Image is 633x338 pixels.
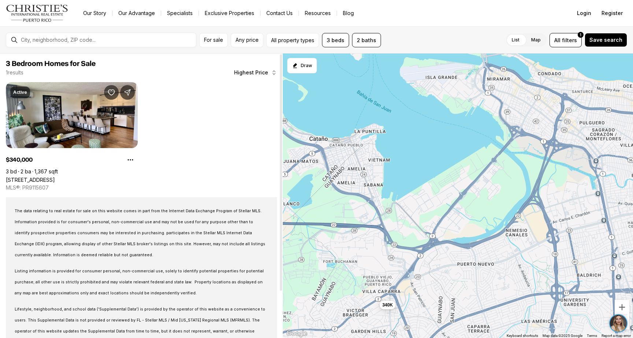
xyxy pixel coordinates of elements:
a: Terms (opens in new tab) [587,334,597,338]
span: Register [601,10,623,16]
button: 340K [380,300,396,309]
span: filters [562,36,577,44]
span: 1 [580,32,581,38]
span: Login [577,10,591,16]
p: 1 results [6,70,23,76]
button: 3 beds [322,33,349,47]
label: Map [525,33,547,47]
button: For sale [199,33,228,47]
button: 2 baths [352,33,381,47]
label: List [506,33,525,47]
img: ac2afc0f-b966-43d0-ba7c-ef51505f4d54.jpg [4,4,21,21]
span: Listing information is provided for consumer personal, non-commercial use, solely to identify pot... [15,269,264,295]
button: All property types [266,33,319,47]
span: Highest Price [234,70,268,76]
a: Blog [337,8,360,18]
button: Any price [231,33,263,47]
button: Allfilters1 [549,33,582,47]
a: Resources [299,8,337,18]
p: Active [13,89,27,95]
span: The data relating to real estate for sale on this website comes in part from the Internet Data Ex... [15,209,265,257]
span: Map data ©2025 Google [543,334,582,338]
button: Zoom in [615,300,629,315]
a: Our Advantage [112,8,161,18]
button: Login [573,6,596,21]
img: logo [6,4,69,22]
button: Highest Price [230,65,281,80]
button: Share Property [120,85,135,100]
span: Any price [236,37,259,43]
span: 3 Bedroom Homes for Sale [6,60,96,67]
button: Save search [585,33,627,47]
button: Register [597,6,627,21]
span: Save search [589,37,622,43]
span: 340K [382,302,393,308]
a: Exclusive Properties [199,8,260,18]
a: 229 - 2, GUAYNABO PR, 00966 [6,177,55,183]
a: Our Story [77,8,112,18]
button: Contact Us [260,8,299,18]
span: All [554,36,560,44]
span: For sale [204,37,223,43]
button: Start drawing [287,58,317,73]
button: Save Property: 229 - 2 [104,85,119,100]
button: Property options [123,153,138,167]
a: Specialists [161,8,199,18]
a: Report a map error [601,334,631,338]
